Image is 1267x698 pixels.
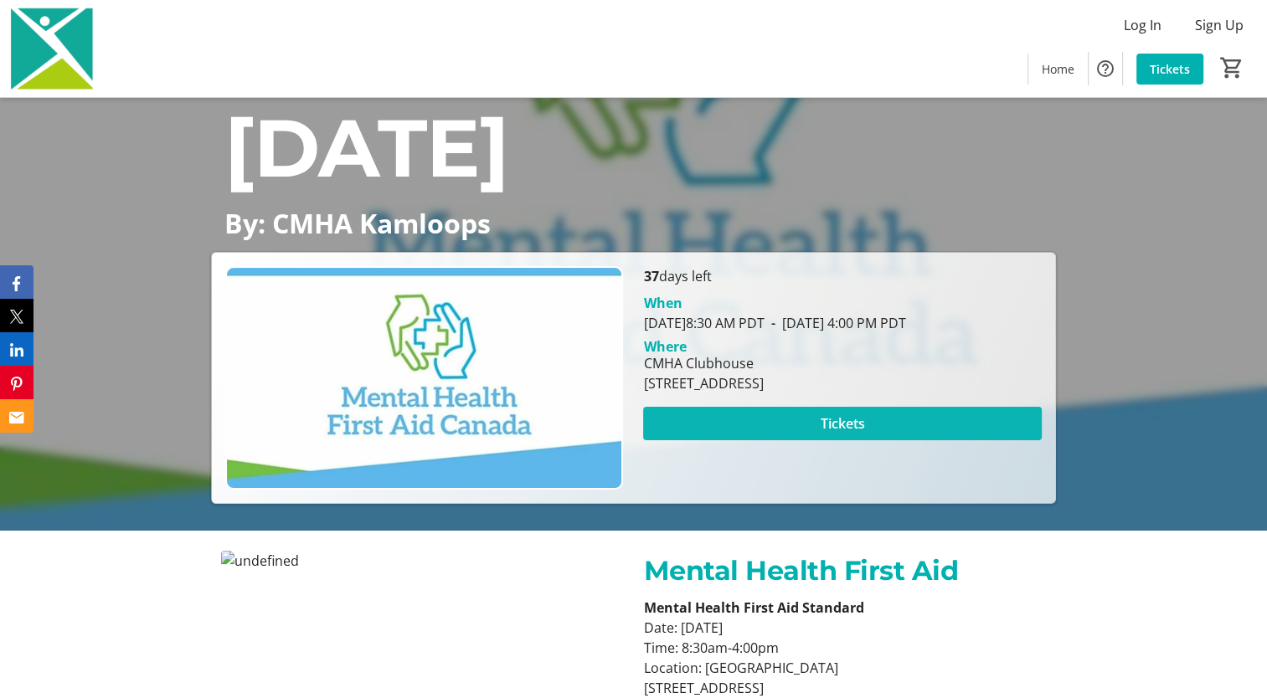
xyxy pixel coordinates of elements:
[643,618,1045,638] p: Date: [DATE]
[1195,15,1244,35] span: Sign Up
[1182,12,1257,38] button: Sign Up
[643,551,1045,591] p: Mental Health First Aid
[643,678,1045,698] p: [STREET_ADDRESS]
[1042,60,1074,78] span: Home
[1217,53,1247,83] button: Cart
[643,340,686,353] div: Where
[1089,52,1122,85] button: Help
[643,267,658,285] span: 37
[643,658,1045,678] p: Location: [GEOGRAPHIC_DATA]
[643,314,764,332] span: [DATE] 8:30 AM PDT
[1124,15,1161,35] span: Log In
[1110,12,1175,38] button: Log In
[224,208,1043,238] p: By: CMHA Kamloops
[764,314,905,332] span: [DATE] 4:00 PM PDT
[643,293,682,313] div: When
[1150,60,1190,78] span: Tickets
[1136,54,1203,85] a: Tickets
[643,373,763,393] div: [STREET_ADDRESS]
[643,353,763,373] div: CMHA Clubhouse
[821,413,865,434] span: Tickets
[643,407,1041,440] button: Tickets
[10,7,94,90] img: CMHA Kamloops's Logo
[225,266,623,490] img: Campaign CTA Media Photo
[643,598,863,617] strong: Mental Health First Aid Standard
[643,266,1041,286] p: days left
[764,314,781,332] span: -
[643,638,1045,658] p: Time: 8:30am-4:00pm
[1028,54,1088,85] a: Home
